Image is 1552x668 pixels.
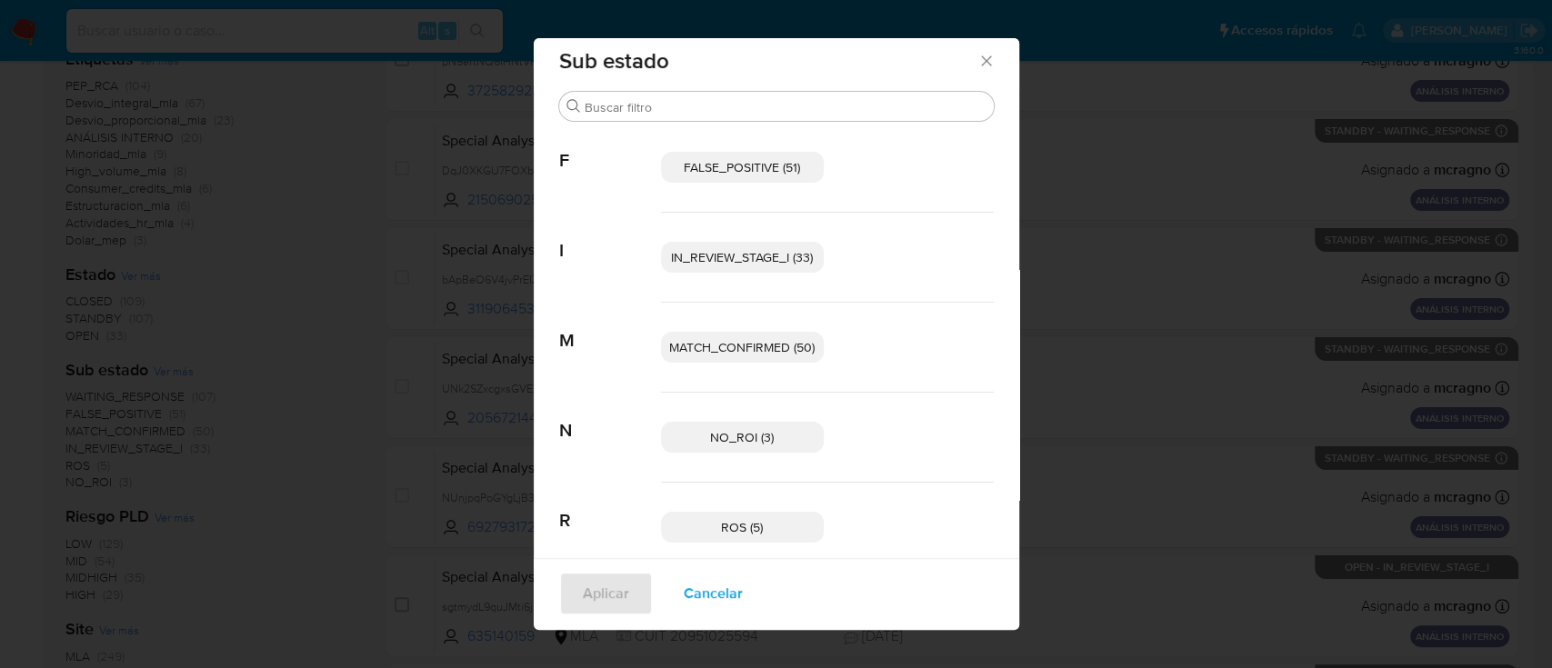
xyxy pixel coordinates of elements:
[660,572,766,615] button: Cancelar
[559,303,661,352] span: M
[661,152,824,183] div: FALSE_POSITIVE (51)
[559,393,661,442] span: N
[977,52,994,68] button: Cerrar
[721,518,763,536] span: ROS (5)
[585,99,986,115] input: Buscar filtro
[559,50,978,72] span: Sub estado
[661,242,824,273] div: IN_REVIEW_STAGE_I (33)
[671,248,813,266] span: IN_REVIEW_STAGE_I (33)
[559,213,661,262] span: I
[661,422,824,453] div: NO_ROI (3)
[566,99,581,114] button: Buscar
[710,428,774,446] span: NO_ROI (3)
[559,123,661,172] span: F
[661,512,824,543] div: ROS (5)
[684,573,743,613] span: Cancelar
[661,332,824,363] div: MATCH_CONFIRMED (50)
[669,338,815,356] span: MATCH_CONFIRMED (50)
[559,483,661,532] span: R
[684,158,800,176] span: FALSE_POSITIVE (51)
